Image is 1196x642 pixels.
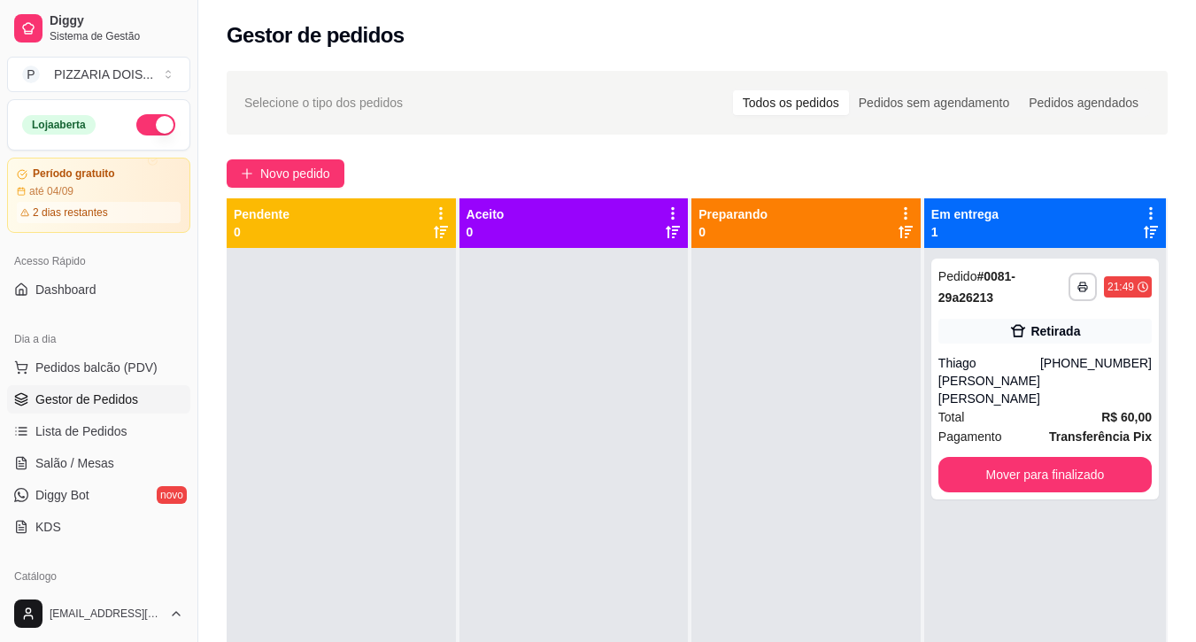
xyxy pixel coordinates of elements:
[7,417,190,445] a: Lista de Pedidos
[7,592,190,635] button: [EMAIL_ADDRESS][DOMAIN_NAME]
[7,158,190,233] a: Período gratuitoaté 04/092 dias restantes
[50,13,183,29] span: Diggy
[938,457,1152,492] button: Mover para finalizado
[1107,280,1134,294] div: 21:49
[241,167,253,180] span: plus
[33,167,115,181] article: Período gratuito
[234,205,289,223] p: Pendente
[22,66,40,83] span: P
[7,353,190,382] button: Pedidos balcão (PDV)
[733,90,849,115] div: Todos os pedidos
[7,449,190,477] a: Salão / Mesas
[35,518,61,536] span: KDS
[938,269,977,283] span: Pedido
[50,29,183,43] span: Sistema de Gestão
[35,359,158,376] span: Pedidos balcão (PDV)
[227,21,405,50] h2: Gestor de pedidos
[7,513,190,541] a: KDS
[35,281,96,298] span: Dashboard
[467,205,505,223] p: Aceito
[938,427,1002,446] span: Pagamento
[938,269,1015,305] strong: # 0081-29a26213
[35,422,127,440] span: Lista de Pedidos
[1101,410,1152,424] strong: R$ 60,00
[931,223,999,241] p: 1
[698,223,768,241] p: 0
[35,454,114,472] span: Salão / Mesas
[1030,322,1080,340] div: Retirada
[7,275,190,304] a: Dashboard
[7,481,190,509] a: Diggy Botnovo
[35,486,89,504] span: Diggy Bot
[7,247,190,275] div: Acesso Rápido
[33,205,108,220] article: 2 dias restantes
[227,159,344,188] button: Novo pedido
[931,205,999,223] p: Em entrega
[849,90,1019,115] div: Pedidos sem agendamento
[938,354,1040,407] div: Thiago [PERSON_NAME] [PERSON_NAME]
[467,223,505,241] p: 0
[234,223,289,241] p: 0
[244,93,403,112] span: Selecione o tipo dos pedidos
[22,115,96,135] div: Loja aberta
[938,407,965,427] span: Total
[7,385,190,414] a: Gestor de Pedidos
[1040,354,1152,407] div: [PHONE_NUMBER]
[50,607,162,621] span: [EMAIL_ADDRESS][DOMAIN_NAME]
[260,164,330,183] span: Novo pedido
[1049,429,1152,444] strong: Transferência Pix
[7,7,190,50] a: DiggySistema de Gestão
[54,66,153,83] div: PIZZARIA DOIS ...
[35,391,138,408] span: Gestor de Pedidos
[7,57,190,92] button: Select a team
[136,114,175,135] button: Alterar Status
[7,562,190,591] div: Catálogo
[29,184,73,198] article: até 04/09
[7,325,190,353] div: Dia a dia
[698,205,768,223] p: Preparando
[1019,90,1148,115] div: Pedidos agendados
